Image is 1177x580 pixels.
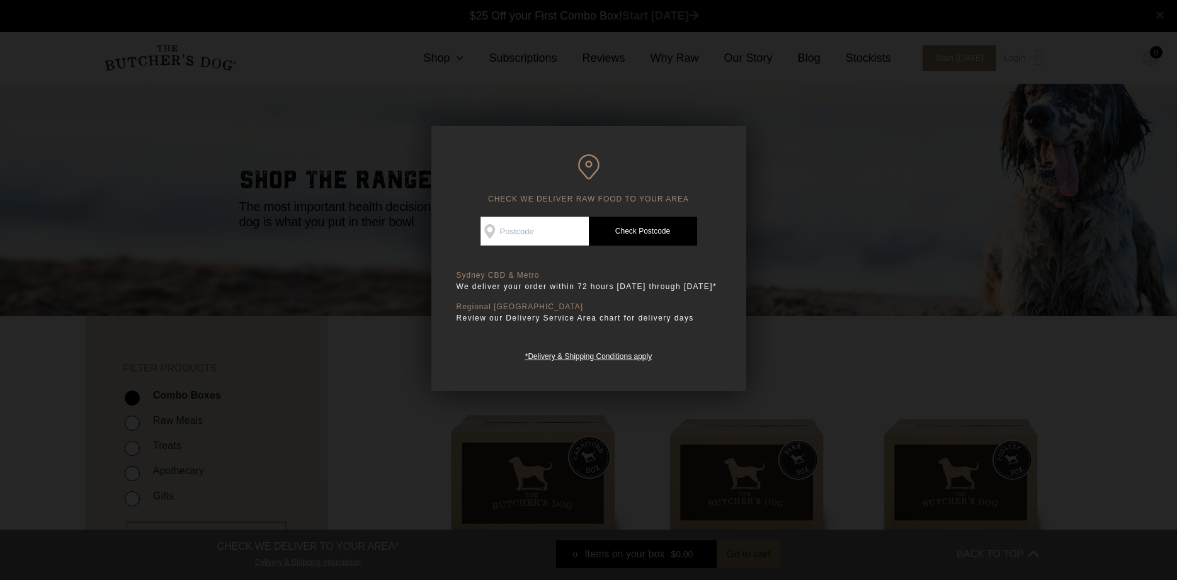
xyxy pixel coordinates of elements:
[457,302,721,312] p: Regional [GEOGRAPHIC_DATA]
[457,312,721,324] p: Review our Delivery Service Area chart for delivery days
[589,217,697,246] a: Check Postcode
[457,271,721,280] p: Sydney CBD & Metro
[480,217,589,246] input: Postcode
[525,349,652,361] a: *Delivery & Shipping Conditions apply
[457,154,721,204] h6: CHECK WE DELIVER RAW FOOD TO YOUR AREA
[457,280,721,293] p: We deliver your order within 72 hours [DATE] through [DATE]*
